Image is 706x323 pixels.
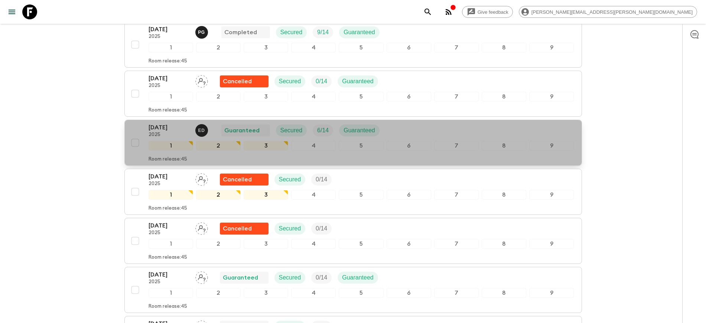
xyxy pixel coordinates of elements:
p: 6 / 14 [317,126,329,135]
div: 1 [149,43,193,52]
p: Room release: 45 [149,107,187,113]
p: 9 / 14 [317,28,329,37]
div: 5 [339,92,383,101]
div: 1 [149,239,193,249]
div: 7 [434,288,479,298]
p: [DATE] [149,221,189,230]
div: [PERSON_NAME][EMAIL_ADDRESS][PERSON_NAME][DOMAIN_NAME] [519,6,697,18]
p: Room release: 45 [149,304,187,310]
span: Give feedback [474,9,513,15]
div: 6 [387,190,431,200]
p: Room release: 45 [149,58,187,64]
div: 7 [434,141,479,151]
button: menu [4,4,19,19]
div: 8 [482,43,526,52]
span: Assign pack leader [195,225,208,230]
button: [DATE]2025Assign pack leaderFlash Pack cancellationSecuredTrip FillGuaranteed123456789Room releas... [124,71,582,117]
button: [DATE]2025Assign pack leaderFlash Pack cancellationSecuredTrip Fill123456789Room release:45 [124,218,582,264]
button: [DATE]2025Assign pack leaderGuaranteedSecuredTrip FillGuaranteed123456789Room release:45 [124,267,582,313]
p: Secured [279,224,301,233]
div: 3 [244,92,288,101]
span: [PERSON_NAME][EMAIL_ADDRESS][PERSON_NAME][DOMAIN_NAME] [527,9,697,15]
div: Secured [274,272,306,284]
div: Flash Pack cancellation [220,75,269,87]
button: ED [195,124,209,137]
p: Secured [279,273,301,282]
p: 0 / 14 [316,224,327,233]
div: 2 [196,92,241,101]
p: Cancelled [223,175,252,184]
div: 1 [149,141,193,151]
div: 8 [482,92,526,101]
p: Guaranteed [224,126,260,135]
div: 9 [529,190,574,200]
div: 2 [196,239,241,249]
span: Assign pack leader [195,77,208,83]
div: 3 [244,239,288,249]
div: 2 [196,43,241,52]
p: Completed [224,28,257,37]
p: [DATE] [149,172,189,181]
div: 3 [244,288,288,298]
div: 5 [339,239,383,249]
div: 7 [434,190,479,200]
span: Patricia Gutierrez [195,28,209,34]
div: 2 [196,190,241,200]
div: Flash Pack cancellation [220,223,269,235]
p: Guaranteed [223,273,258,282]
p: Room release: 45 [149,255,187,261]
div: Secured [274,75,306,87]
div: 4 [291,43,336,52]
button: [DATE]2025Ernesto Deciga AlcàntaraGuaranteedSecuredTrip FillGuaranteed123456789Room release:45 [124,120,582,166]
p: Room release: 45 [149,206,187,211]
div: Flash Pack cancellation [220,174,269,185]
div: 5 [339,288,383,298]
div: 5 [339,190,383,200]
p: [DATE] [149,270,189,279]
div: Secured [274,174,306,185]
p: Guaranteed [342,77,374,86]
p: 0 / 14 [316,175,327,184]
p: [DATE] [149,123,189,132]
button: search adventures [420,4,435,19]
div: Trip Fill [311,272,332,284]
p: Guaranteed [344,126,375,135]
p: 0 / 14 [316,77,327,86]
div: 2 [196,141,241,151]
div: 6 [387,92,431,101]
div: 4 [291,141,336,151]
div: 8 [482,239,526,249]
div: Trip Fill [311,174,332,185]
p: 2025 [149,279,189,285]
p: Guaranteed [344,28,375,37]
div: 6 [387,43,431,52]
button: [DATE]2025Patricia GutierrezCompletedSecuredTrip FillGuaranteed123456789Room release:45 [124,22,582,68]
div: Secured [276,125,307,136]
div: 4 [291,288,336,298]
p: Secured [280,28,303,37]
div: Trip Fill [313,26,333,38]
div: 5 [339,141,383,151]
a: Give feedback [462,6,513,18]
span: Assign pack leader [195,175,208,181]
p: 2025 [149,132,189,138]
div: 7 [434,239,479,249]
p: 2025 [149,34,189,40]
div: 8 [482,288,526,298]
div: 3 [244,141,288,151]
div: 2 [196,288,241,298]
p: E D [198,127,205,133]
div: 6 [387,288,431,298]
p: 2025 [149,181,189,187]
div: 9 [529,239,574,249]
p: Secured [279,175,301,184]
p: 0 / 14 [316,273,327,282]
div: 1 [149,92,193,101]
span: Assign pack leader [195,274,208,280]
p: Room release: 45 [149,156,187,162]
div: 8 [482,141,526,151]
span: Ernesto Deciga Alcàntara [195,126,209,132]
div: Secured [276,26,307,38]
p: 2025 [149,230,189,236]
p: [DATE] [149,25,189,34]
